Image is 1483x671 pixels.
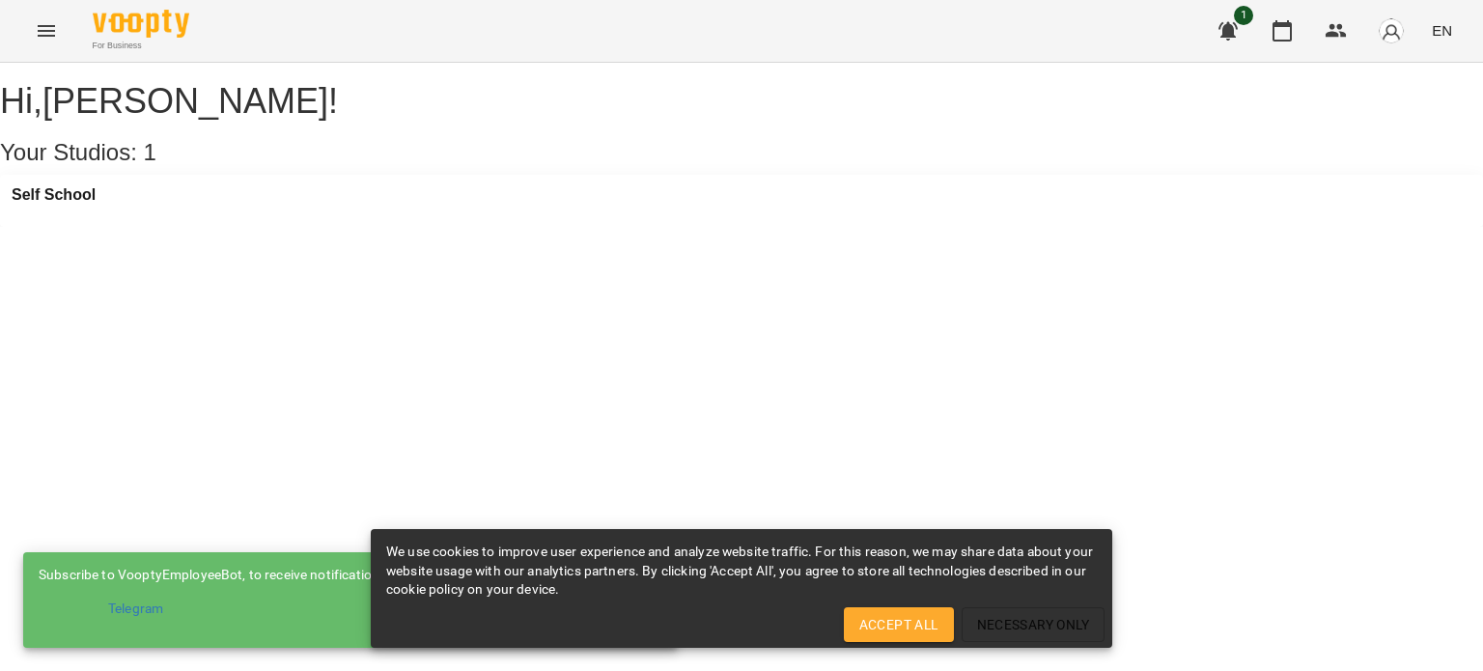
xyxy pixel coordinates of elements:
[144,139,156,165] span: 1
[93,40,189,52] span: For Business
[1378,17,1405,44] img: avatar_s.png
[1424,13,1460,48] button: EN
[1234,6,1253,25] span: 1
[93,10,189,38] img: Voopty Logo
[23,8,70,54] button: Menu
[12,186,96,204] a: Self School
[1432,20,1452,41] span: EN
